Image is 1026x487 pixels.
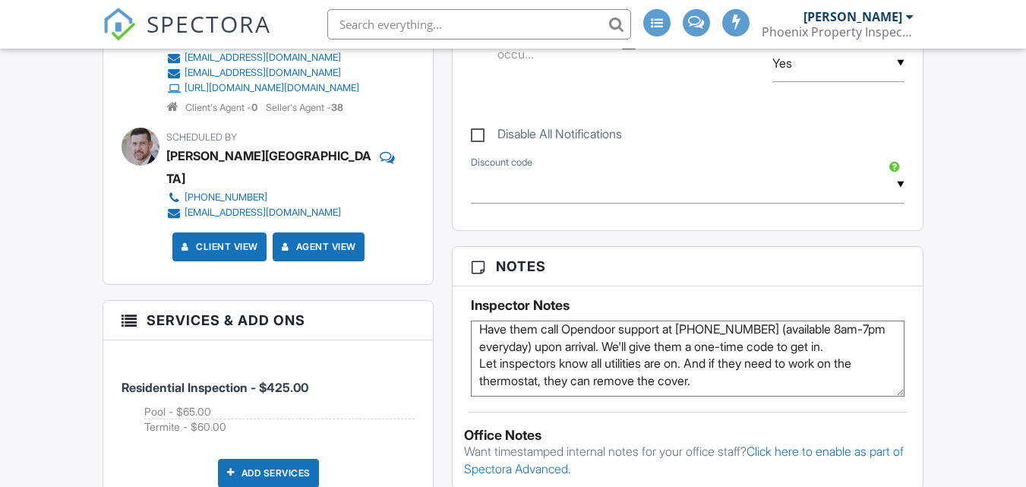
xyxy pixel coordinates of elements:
[144,419,415,435] li: Add on: Termite
[166,205,387,220] a: [EMAIL_ADDRESS][DOMAIN_NAME]
[762,24,914,40] div: Phoenix Property Inspections A-Z
[471,321,904,397] textarea: For the home inspection: For inspectors: Have them call Opendoor support at [PHONE_NUMBER] (avail...
[185,67,341,79] div: [EMAIL_ADDRESS][DOMAIN_NAME]
[166,190,387,205] a: [PHONE_NUMBER]
[327,9,631,40] input: Search everything...
[266,102,343,113] span: Seller's Agent -
[471,156,532,169] label: Discount code
[331,102,343,113] strong: 38
[166,65,359,81] a: [EMAIL_ADDRESS][DOMAIN_NAME]
[453,247,922,286] h3: Notes
[166,144,372,190] div: [PERSON_NAME][GEOGRAPHIC_DATA]
[471,298,904,313] h5: Inspector Notes
[166,131,237,143] span: Scheduled By
[803,9,902,24] div: [PERSON_NAME]
[471,127,622,146] label: Disable All Notifications
[122,380,308,395] span: Residential Inspection - $425.00
[464,444,904,476] a: Click here to enable as part of Spectora Advanced.
[103,8,136,41] img: The Best Home Inspection Software - Spectora
[166,50,359,65] a: [EMAIL_ADDRESS][DOMAIN_NAME]
[251,102,257,113] strong: 0
[185,207,341,219] div: [EMAIL_ADDRESS][DOMAIN_NAME]
[185,191,267,204] div: [PHONE_NUMBER]
[185,52,341,64] div: [EMAIL_ADDRESS][DOMAIN_NAME]
[103,301,433,340] h3: Services & Add ons
[464,443,911,477] p: Want timestamped internal notes for your office staff?
[103,21,271,52] a: SPECTORA
[178,239,258,255] a: Client View
[278,239,356,255] a: Agent View
[144,404,415,420] li: Add on: Pool
[122,352,415,447] li: Service: Residential Inspection
[185,82,359,94] div: [URL][DOMAIN_NAME][DOMAIN_NAME]
[147,8,271,40] span: SPECTORA
[185,102,260,113] span: Client's Agent -
[464,428,911,443] div: Office Notes
[166,81,359,96] a: [URL][DOMAIN_NAME][DOMAIN_NAME]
